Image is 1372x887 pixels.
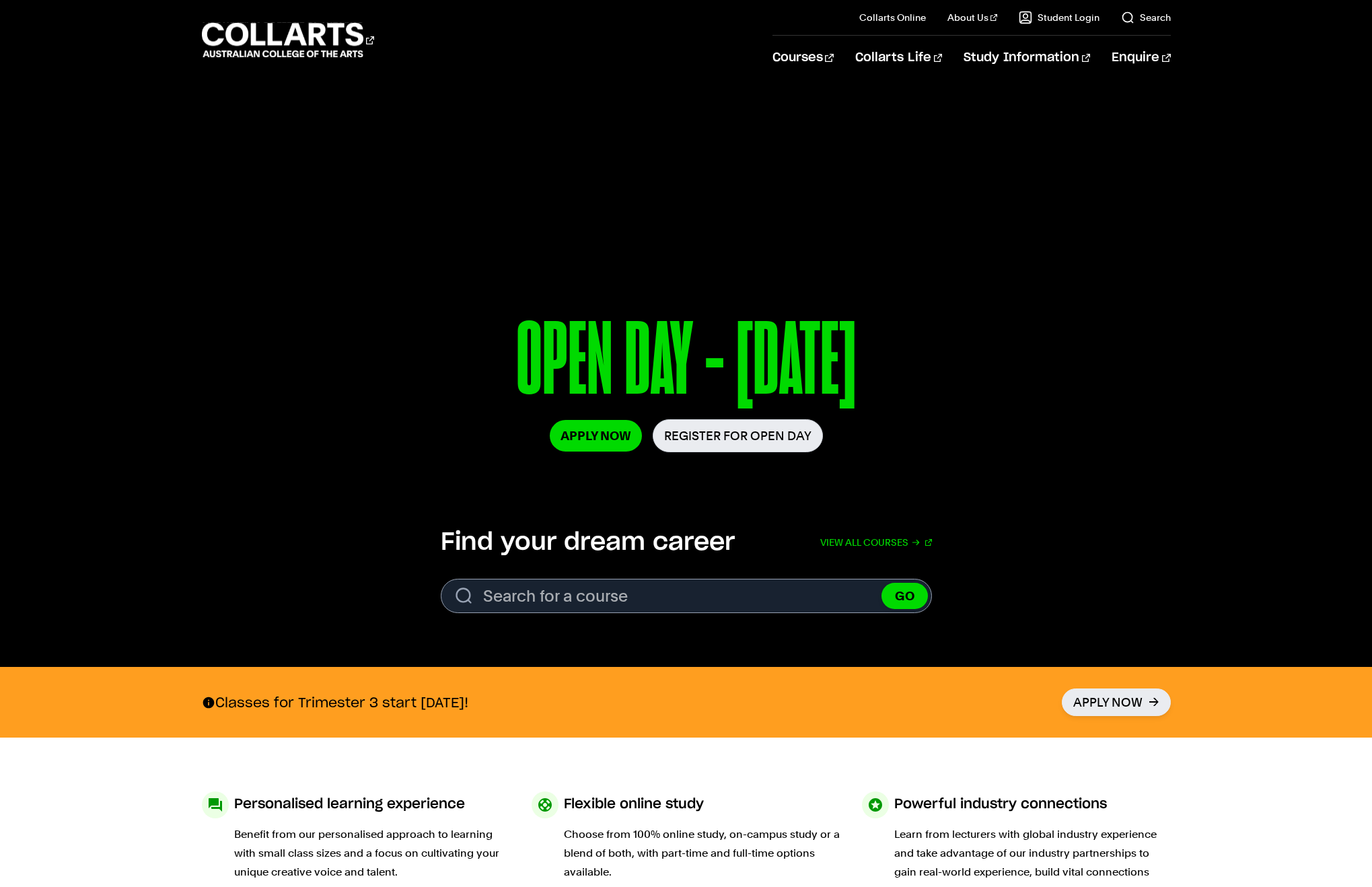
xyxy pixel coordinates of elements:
a: Enquire [1112,36,1170,80]
h2: Find your dream career [441,528,735,557]
p: Classes for Trimester 3 start [DATE]! [202,694,468,711]
a: Student Login [1019,11,1099,24]
h3: Personalised learning experience [234,791,465,817]
p: Benefit from our personalised approach to learning with small class sizes and a focus on cultivat... [234,825,511,882]
a: View all courses [820,528,932,557]
h3: Powerful industry connections [894,791,1107,817]
div: Go to homepage [202,21,374,59]
a: Search [1121,11,1171,24]
h3: Flexible online study [564,791,704,817]
p: Choose from 100% online study, on-campus study or a blend of both, with part-time and full-time o... [564,825,840,882]
a: Collarts Online [859,11,926,24]
p: OPEN DAY - [DATE] [318,308,1054,419]
a: Study Information [964,36,1090,80]
a: Apply Now [1062,688,1171,716]
a: Apply Now [550,420,642,452]
form: Search [441,579,932,613]
a: About Us [947,11,997,24]
input: Search for a course [441,579,932,613]
a: Courses [772,36,834,80]
a: Collarts Life [855,36,942,80]
a: Register for Open Day [653,419,823,452]
button: GO [881,583,928,609]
